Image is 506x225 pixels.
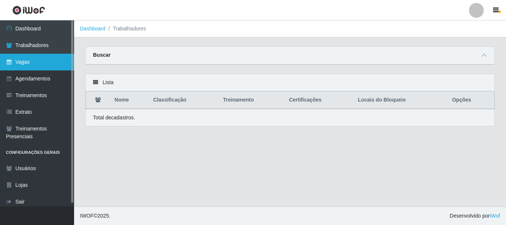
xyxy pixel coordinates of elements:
[284,92,353,109] th: Certificações
[450,212,500,220] span: Desenvolvido por
[80,26,106,32] a: Dashboard
[106,25,146,33] li: Trabalhadores
[149,92,219,109] th: Classificação
[490,213,500,219] a: iWof
[219,92,284,109] th: Treinamento
[74,20,506,37] nav: breadcrumb
[93,52,110,58] strong: Buscar
[93,114,135,122] p: Total de cadastros.
[80,212,110,220] span: © 2025 .
[12,6,45,15] img: CoreUI Logo
[80,213,94,219] span: IWOF
[110,92,149,109] th: Nome
[353,92,447,109] th: Locais do Bloqueio
[86,74,495,91] div: Lista
[447,92,494,109] th: Opções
